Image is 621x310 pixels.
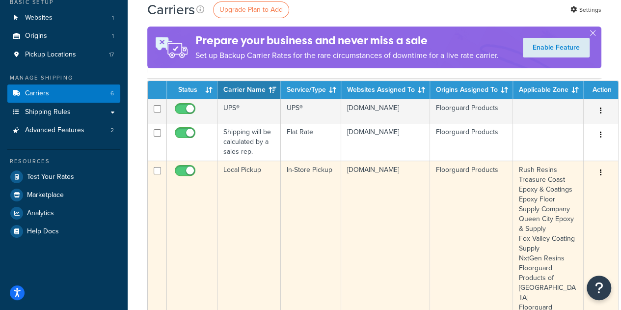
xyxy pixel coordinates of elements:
[27,173,74,181] span: Test Your Rates
[27,191,64,199] span: Marketplace
[217,99,281,123] td: UPS®
[7,186,120,204] a: Marketplace
[7,46,120,64] li: Pickup Locations
[167,81,217,99] th: Status: activate to sort column ascending
[430,123,513,161] td: Floorguard Products
[25,89,49,98] span: Carriers
[7,223,120,240] a: Help Docs
[7,121,120,140] a: Advanced Features 2
[25,14,53,22] span: Websites
[7,204,120,222] a: Analytics
[25,51,76,59] span: Pickup Locations
[25,108,71,116] span: Shipping Rules
[7,74,120,82] div: Manage Shipping
[341,81,430,99] th: Websites Assigned To: activate to sort column ascending
[7,9,120,27] li: Websites
[112,32,114,40] span: 1
[109,51,114,59] span: 17
[112,14,114,22] span: 1
[513,81,584,99] th: Applicable Zone: activate to sort column ascending
[217,81,281,99] th: Carrier Name: activate to sort column ascending
[110,89,114,98] span: 6
[570,3,601,17] a: Settings
[281,81,341,99] th: Service/Type: activate to sort column ascending
[7,46,120,64] a: Pickup Locations 17
[195,32,499,49] h4: Prepare your business and never miss a sale
[7,103,120,121] a: Shipping Rules
[25,126,84,135] span: Advanced Features
[27,209,54,218] span: Analytics
[341,123,430,161] td: [DOMAIN_NAME]
[217,123,281,161] td: Shipping will be calculated by a sales rep.
[281,99,341,123] td: UPS®
[523,38,590,57] a: Enable Feature
[430,81,513,99] th: Origins Assigned To: activate to sort column ascending
[7,27,120,45] li: Origins
[7,168,120,186] a: Test Your Rates
[147,27,195,68] img: ad-rules-rateshop-fe6ec290ccb7230408bd80ed9643f0289d75e0ffd9eb532fc0e269fcd187b520.png
[587,276,611,300] button: Open Resource Center
[7,85,120,103] a: Carriers 6
[27,227,59,236] span: Help Docs
[213,1,289,18] a: Upgrade Plan to Add
[7,9,120,27] a: Websites 1
[341,99,430,123] td: [DOMAIN_NAME]
[7,157,120,166] div: Resources
[219,4,283,15] span: Upgrade Plan to Add
[584,81,618,99] th: Action
[110,126,114,135] span: 2
[7,27,120,45] a: Origins 1
[25,32,47,40] span: Origins
[7,121,120,140] li: Advanced Features
[195,49,499,62] p: Set up Backup Carrier Rates for the rare circumstances of downtime for a live rate carrier.
[430,99,513,123] td: Floorguard Products
[281,123,341,161] td: Flat Rate
[7,85,120,103] li: Carriers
